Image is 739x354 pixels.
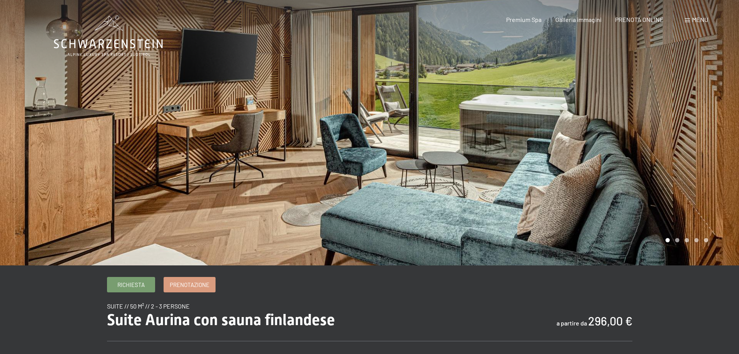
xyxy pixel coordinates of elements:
[555,16,602,23] a: Galleria immagini
[588,314,632,328] b: 296,00 €
[107,277,155,292] a: Richiesta
[107,302,190,310] span: suite // 50 m² // 2 - 3 persone
[557,319,587,327] span: a partire da
[615,16,664,23] a: PRENOTA ONLINE
[170,281,209,289] span: Prenotazione
[692,16,708,23] span: Menu
[117,281,145,289] span: Richiesta
[506,16,542,23] a: Premium Spa
[107,311,335,329] span: Suite Aurina con sauna finlandese
[164,277,215,292] a: Prenotazione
